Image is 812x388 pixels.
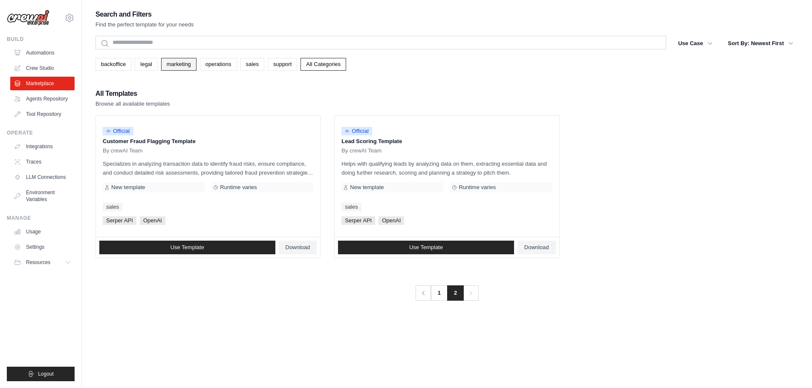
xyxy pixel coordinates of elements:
nav: Pagination [415,285,479,301]
a: Use Template [99,241,275,254]
a: operations [200,58,237,71]
a: Settings [10,240,75,254]
span: Runtime varies [459,184,496,191]
span: Official [341,127,372,135]
p: Specializes in analyzing transaction data to identify fraud risks, ensure compliance, and conduct... [103,159,313,177]
button: Sort By: Newest First [723,36,798,51]
img: Logo [7,10,49,26]
a: 1 [431,285,448,301]
a: support [268,58,297,71]
a: Traces [10,155,75,169]
span: By crewAI Team [341,147,381,154]
h2: Search and Filters [95,9,194,20]
span: Download [524,244,549,251]
a: backoffice [95,58,131,71]
a: Automations [10,46,75,60]
span: Resources [26,259,50,266]
span: New template [111,184,145,191]
a: Use Template [338,241,514,254]
span: OpenAI [140,216,165,225]
a: Tool Repository [10,107,75,121]
span: Runtime varies [220,184,257,191]
p: Lead Scoring Template [341,137,552,146]
div: Operate [7,129,75,136]
a: sales [341,203,361,211]
div: Build [7,36,75,43]
span: Official [103,127,133,135]
a: Crew Studio [10,61,75,75]
a: legal [135,58,157,71]
a: marketing [161,58,196,71]
button: Use Case [673,36,718,51]
p: Customer Fraud Flagging Template [103,137,313,146]
span: Logout [38,371,54,377]
a: Agents Repository [10,92,75,106]
a: Download [279,241,317,254]
span: Use Template [170,244,204,251]
a: Integrations [10,140,75,153]
p: Browse all available templates [95,100,170,108]
span: Download [286,244,310,251]
span: Serper API [103,216,136,225]
div: Manage [7,215,75,221]
span: Serper API [341,216,375,225]
a: sales [240,58,264,71]
a: Marketplace [10,77,75,90]
a: Download [517,241,556,254]
p: Helps with qualifying leads by analyzing data on them, extracting essential data and doing furthe... [341,159,552,177]
button: Logout [7,367,75,381]
span: New template [350,184,384,191]
span: 2 [447,285,464,301]
span: OpenAI [379,216,404,225]
a: Environment Variables [10,186,75,206]
h2: All Templates [95,88,170,100]
a: Usage [10,225,75,239]
a: All Categories [301,58,346,71]
a: LLM Connections [10,170,75,184]
button: Resources [10,256,75,269]
a: sales [103,203,122,211]
span: By crewAI Team [103,147,143,154]
p: Find the perfect template for your needs [95,20,194,29]
span: Use Template [409,244,443,251]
